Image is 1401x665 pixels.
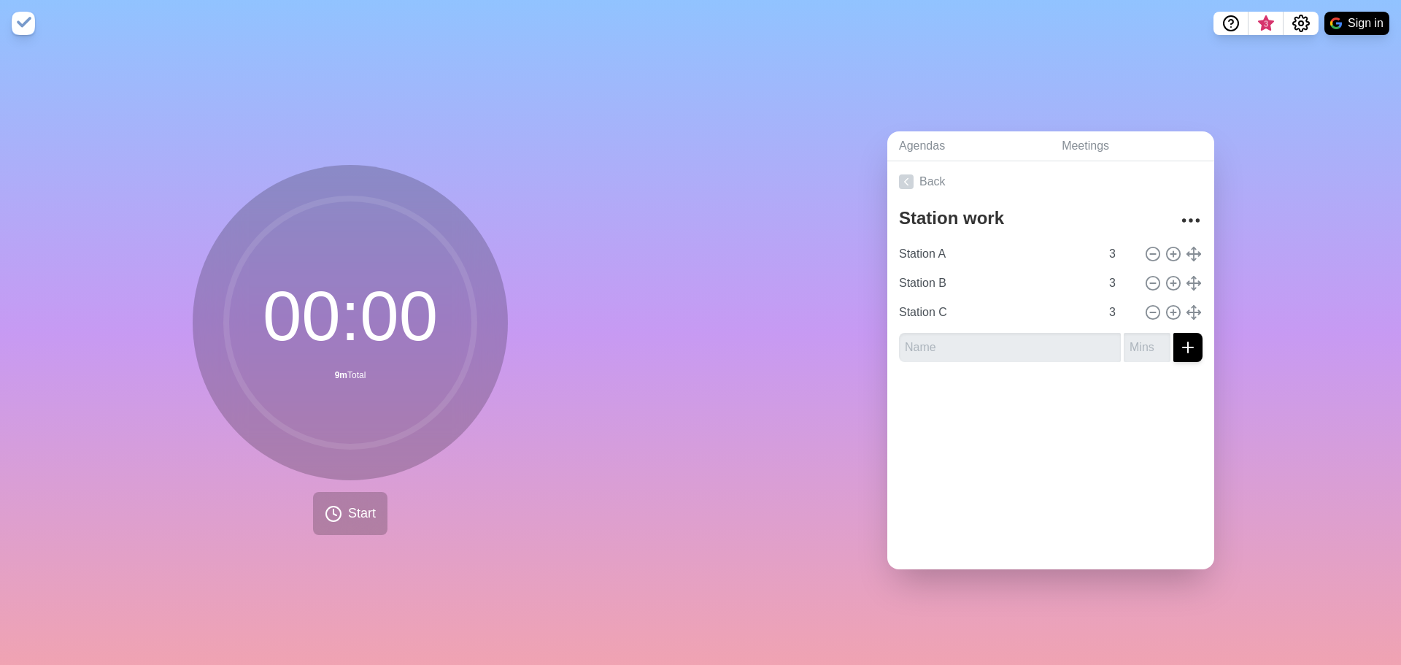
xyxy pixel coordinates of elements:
input: Mins [1124,333,1170,362]
input: Mins [1103,239,1138,269]
input: Name [893,298,1100,327]
button: More [1176,206,1205,235]
button: Help [1213,12,1248,35]
button: Start [313,492,387,535]
a: Meetings [1050,131,1214,161]
button: Sign in [1324,12,1389,35]
input: Mins [1103,269,1138,298]
button: Settings [1284,12,1319,35]
span: 3 [1260,18,1272,30]
input: Name [893,269,1100,298]
input: Mins [1103,298,1138,327]
img: timeblocks logo [12,12,35,35]
a: Agendas [887,131,1050,161]
a: Back [887,161,1214,202]
span: Start [348,504,376,523]
input: Name [893,239,1100,269]
img: google logo [1330,18,1342,29]
button: What’s new [1248,12,1284,35]
input: Name [899,333,1121,362]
